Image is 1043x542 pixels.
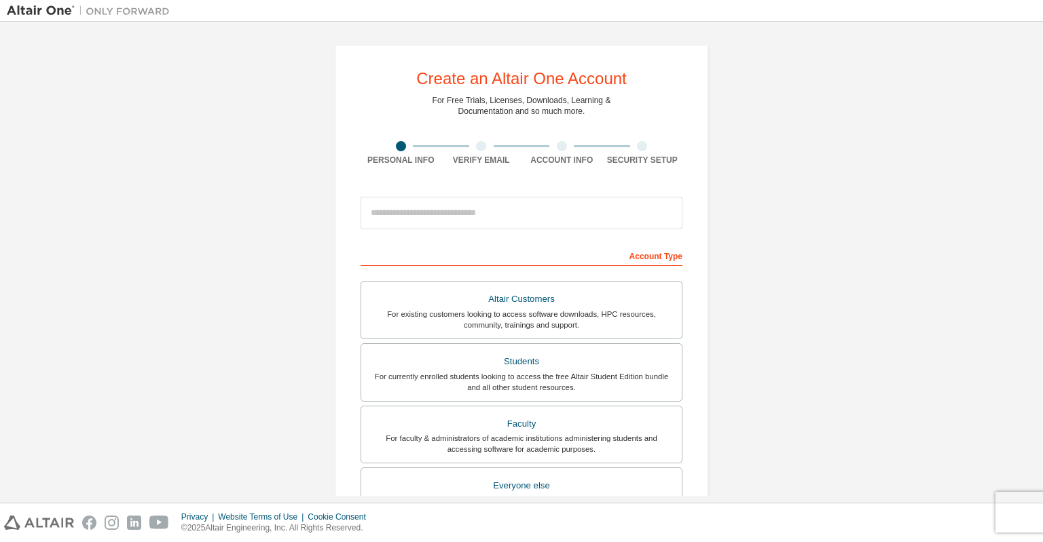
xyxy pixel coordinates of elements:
p: © 2025 Altair Engineering, Inc. All Rights Reserved. [181,522,374,534]
img: facebook.svg [82,516,96,530]
div: Everyone else [369,476,674,495]
div: Faculty [369,414,674,433]
div: For existing customers looking to access software downloads, HPC resources, community, trainings ... [369,309,674,330]
div: Altair Customers [369,290,674,309]
div: Verify Email [441,155,522,166]
div: Website Terms of Use [218,511,308,522]
div: For currently enrolled students looking to access the free Altair Student Edition bundle and all ... [369,371,674,393]
div: Security Setup [602,155,683,166]
div: Account Info [521,155,602,166]
div: For individuals, businesses and everyone else looking to try Altair software and explore our prod... [369,495,674,517]
img: youtube.svg [149,516,169,530]
div: Personal Info [361,155,441,166]
div: For faculty & administrators of academic institutions administering students and accessing softwa... [369,433,674,454]
div: For Free Trials, Licenses, Downloads, Learning & Documentation and so much more. [433,95,611,117]
img: instagram.svg [105,516,119,530]
img: linkedin.svg [127,516,141,530]
div: Account Type [361,244,682,266]
div: Students [369,352,674,371]
img: altair_logo.svg [4,516,74,530]
div: Privacy [181,511,218,522]
div: Cookie Consent [308,511,373,522]
img: Altair One [7,4,177,18]
div: Create an Altair One Account [416,71,627,87]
